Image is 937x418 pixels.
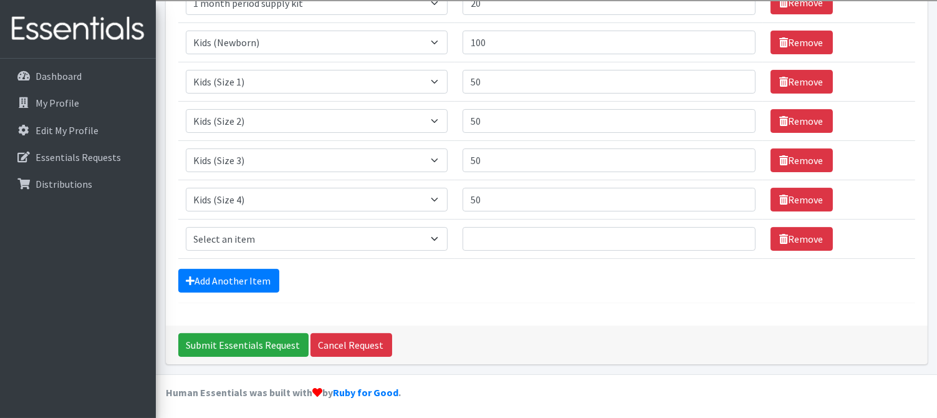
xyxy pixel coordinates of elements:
[5,39,932,50] div: Delete
[5,16,932,27] div: Sort New > Old
[36,124,99,137] p: Edit My Profile
[5,64,151,89] a: Dashboard
[36,178,92,190] p: Distributions
[5,8,151,50] img: HumanEssentials
[5,50,932,61] div: Options
[5,118,151,143] a: Edit My Profile
[36,151,121,163] p: Essentials Requests
[5,5,932,16] div: Sort A > Z
[5,172,151,197] a: Distributions
[5,72,932,84] div: Rename
[36,70,82,82] p: Dashboard
[5,27,932,39] div: Move To ...
[5,145,151,170] a: Essentials Requests
[5,61,932,72] div: Sign out
[5,90,151,115] a: My Profile
[36,97,79,109] p: My Profile
[5,84,932,95] div: Move To ...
